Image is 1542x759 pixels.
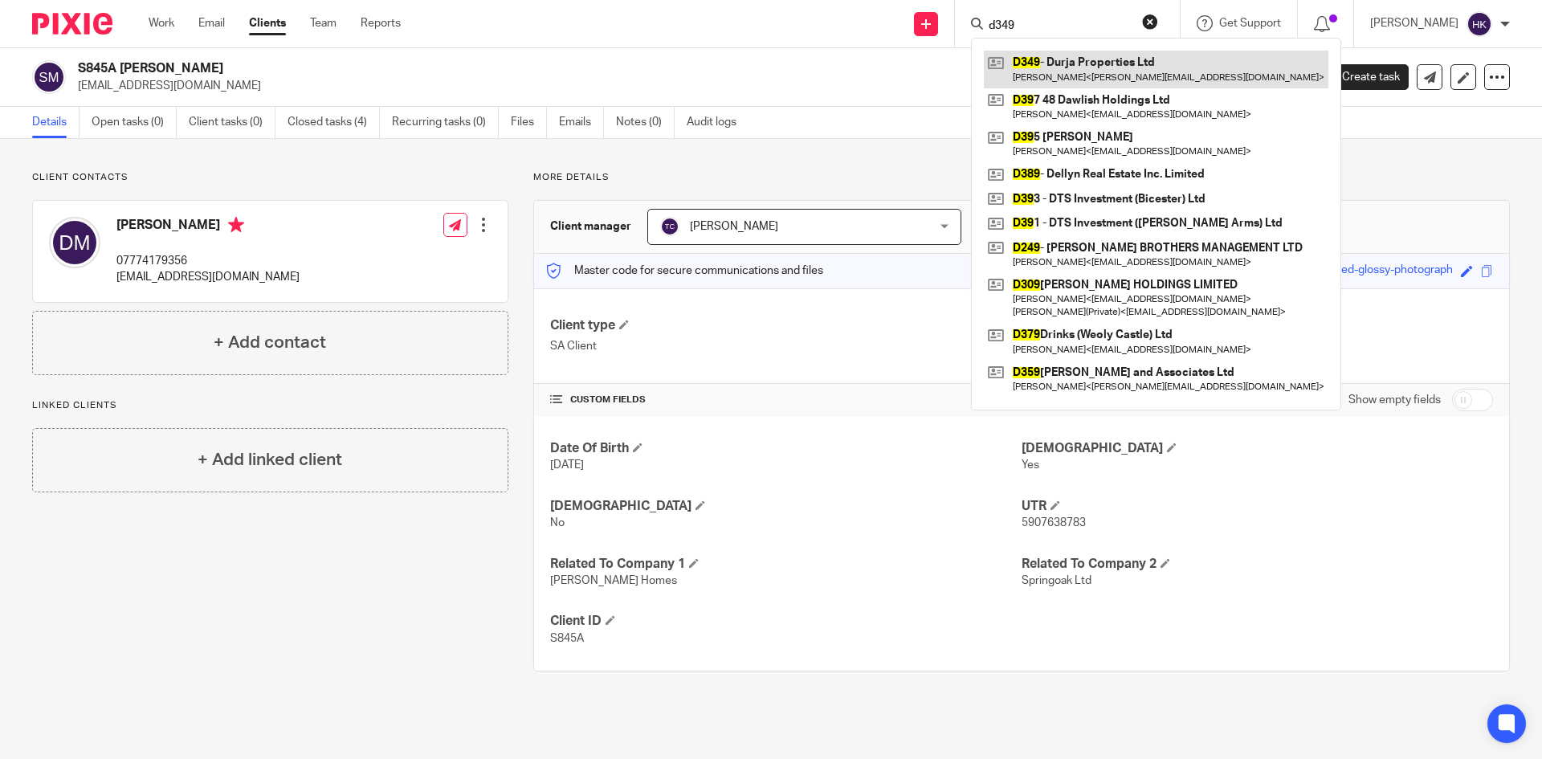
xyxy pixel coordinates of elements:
[392,107,499,138] a: Recurring tasks (0)
[550,633,584,644] span: S845A
[1022,556,1493,573] h4: Related To Company 2
[1022,575,1091,586] span: Springoak Ltd
[32,60,66,94] img: svg%3E
[198,15,225,31] a: Email
[559,107,604,138] a: Emails
[511,107,547,138] a: Files
[361,15,401,31] a: Reports
[249,15,286,31] a: Clients
[550,338,1022,354] p: SA Client
[687,107,749,138] a: Audit logs
[116,217,300,237] h4: [PERSON_NAME]
[1348,392,1441,408] label: Show empty fields
[616,107,675,138] a: Notes (0)
[1467,11,1492,37] img: svg%3E
[198,447,342,472] h4: + Add linked client
[1022,498,1493,515] h4: UTR
[116,253,300,269] p: 07774179356
[49,217,100,268] img: svg%3E
[32,399,508,412] p: Linked clients
[1261,262,1453,280] div: grandmas-infrared-glossy-photograph
[546,263,823,279] p: Master code for secure communications and files
[550,517,565,528] span: No
[1022,440,1493,457] h4: [DEMOGRAPHIC_DATA]
[116,269,300,285] p: [EMAIL_ADDRESS][DOMAIN_NAME]
[32,107,80,138] a: Details
[1022,459,1039,471] span: Yes
[32,171,508,184] p: Client contacts
[214,330,326,355] h4: + Add contact
[149,15,174,31] a: Work
[1316,64,1409,90] a: Create task
[550,613,1022,630] h4: Client ID
[1022,517,1086,528] span: 5907638783
[1219,18,1281,29] span: Get Support
[1142,14,1158,30] button: Clear
[32,13,112,35] img: Pixie
[550,218,631,235] h3: Client manager
[1370,15,1458,31] p: [PERSON_NAME]
[660,217,679,236] img: svg%3E
[78,60,1049,77] h2: S845A [PERSON_NAME]
[550,440,1022,457] h4: Date Of Birth
[288,107,380,138] a: Closed tasks (4)
[78,78,1291,94] p: [EMAIL_ADDRESS][DOMAIN_NAME]
[550,556,1022,573] h4: Related To Company 1
[533,171,1510,184] p: More details
[550,575,677,586] span: [PERSON_NAME] Homes
[92,107,177,138] a: Open tasks (0)
[189,107,275,138] a: Client tasks (0)
[228,217,244,233] i: Primary
[550,394,1022,406] h4: CUSTOM FIELDS
[550,459,584,471] span: [DATE]
[550,498,1022,515] h4: [DEMOGRAPHIC_DATA]
[550,317,1022,334] h4: Client type
[310,15,337,31] a: Team
[987,19,1132,34] input: Search
[690,221,778,232] span: [PERSON_NAME]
